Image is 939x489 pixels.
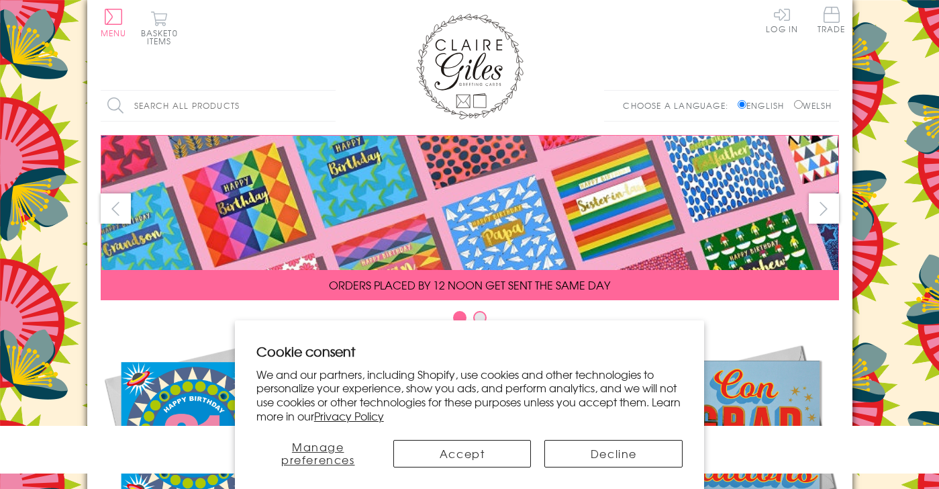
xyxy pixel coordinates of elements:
[794,100,803,109] input: Welsh
[101,91,336,121] input: Search all products
[623,99,735,112] p: Choose a language:
[818,7,846,36] a: Trade
[256,367,683,423] p: We and our partners, including Shopify, use cookies and other technologies to personalize your ex...
[281,439,355,468] span: Manage preferences
[101,193,131,224] button: prev
[766,7,798,33] a: Log In
[256,440,380,468] button: Manage preferences
[473,311,487,324] button: Carousel Page 2
[809,193,839,224] button: next
[329,277,610,293] span: ORDERS PLACED BY 12 NOON GET SENT THE SAME DAY
[544,440,683,468] button: Decline
[393,440,532,468] button: Accept
[147,27,178,47] span: 0 items
[101,9,127,37] button: Menu
[322,91,336,121] input: Search
[453,311,466,324] button: Carousel Page 1 (Current Slide)
[101,27,127,39] span: Menu
[314,408,384,424] a: Privacy Policy
[101,310,839,331] div: Carousel Pagination
[256,342,683,361] h2: Cookie consent
[818,7,846,33] span: Trade
[738,100,746,109] input: English
[738,99,791,112] label: English
[416,13,524,120] img: Claire Giles Greetings Cards
[794,99,832,112] label: Welsh
[141,11,178,45] button: Basket0 items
